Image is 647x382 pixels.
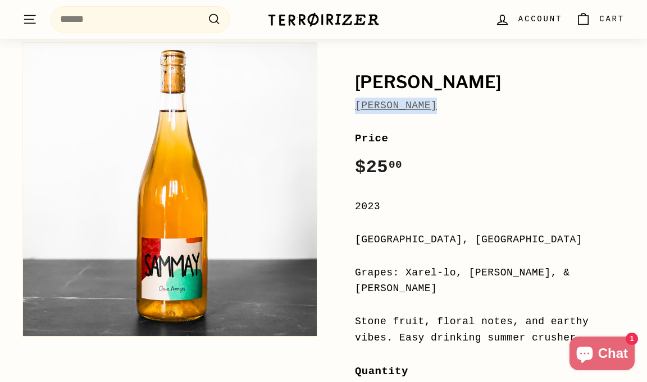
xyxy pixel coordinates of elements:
[355,314,625,346] div: Stone fruit, floral notes, and earthy vibes. Easy drinking summer crusher.
[23,43,317,336] img: Sammay Blanc
[355,130,625,147] label: Price
[355,265,625,297] div: Grapes: Xarel-lo, [PERSON_NAME], & [PERSON_NAME]
[355,157,402,178] span: $25
[355,363,625,380] label: Quantity
[488,3,569,36] a: Account
[355,100,437,111] a: [PERSON_NAME]
[518,13,562,25] span: Account
[569,3,631,36] a: Cart
[599,13,625,25] span: Cart
[566,337,638,373] inbox-online-store-chat: Shopify online store chat
[355,232,625,248] div: [GEOGRAPHIC_DATA], [GEOGRAPHIC_DATA]
[389,159,402,171] sup: 00
[355,199,625,215] div: 2023
[355,73,625,92] h1: [PERSON_NAME]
